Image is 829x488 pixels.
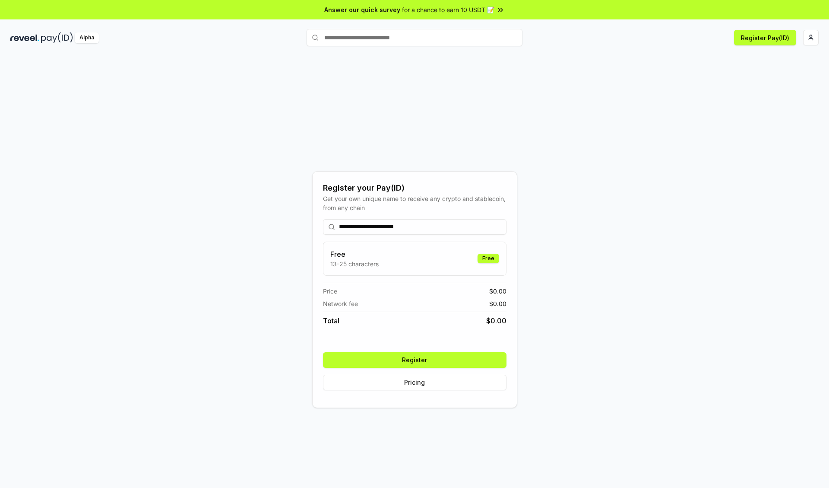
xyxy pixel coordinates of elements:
[323,182,506,194] div: Register your Pay(ID)
[486,316,506,326] span: $ 0.00
[323,287,337,296] span: Price
[75,32,99,43] div: Alpha
[734,30,796,45] button: Register Pay(ID)
[41,32,73,43] img: pay_id
[330,249,379,259] h3: Free
[489,287,506,296] span: $ 0.00
[323,316,339,326] span: Total
[323,375,506,390] button: Pricing
[478,254,499,263] div: Free
[402,5,494,14] span: for a chance to earn 10 USDT 📝
[324,5,400,14] span: Answer our quick survey
[330,259,379,268] p: 13-25 characters
[489,299,506,308] span: $ 0.00
[323,352,506,368] button: Register
[10,32,39,43] img: reveel_dark
[323,194,506,212] div: Get your own unique name to receive any crypto and stablecoin, from any chain
[323,299,358,308] span: Network fee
